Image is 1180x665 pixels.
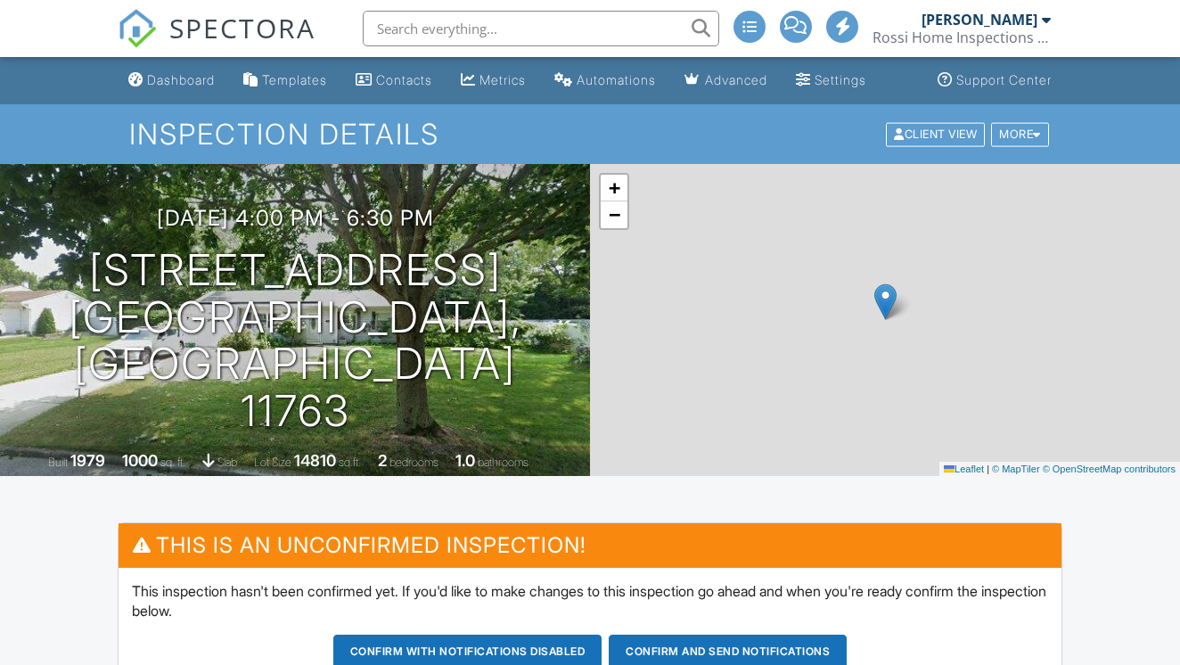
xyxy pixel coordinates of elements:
h1: [STREET_ADDRESS] [GEOGRAPHIC_DATA], [GEOGRAPHIC_DATA] 11763 [29,247,561,435]
a: Automations (Advanced) [547,64,663,97]
img: Marker [874,283,897,320]
div: Rossi Home Inspections Inc. [873,29,1051,46]
div: 1.0 [455,451,475,470]
div: Automations [577,72,656,87]
a: Templates [236,64,334,97]
span: + [609,177,620,199]
div: Templates [262,72,327,87]
span: SPECTORA [169,9,315,46]
img: The Best Home Inspection Software - Spectora [118,9,157,48]
div: [PERSON_NAME] [922,11,1037,29]
a: © OpenStreetMap contributors [1043,464,1176,474]
span: bedrooms [389,456,438,469]
div: 2 [378,451,387,470]
a: Leaflet [944,464,984,474]
a: Advanced [677,64,774,97]
span: Built [48,456,68,469]
h3: This is an Unconfirmed Inspection! [119,523,1061,567]
div: Metrics [479,72,526,87]
span: | [987,464,989,474]
div: Support Center [956,72,1052,87]
div: 14810 [294,451,336,470]
h1: Inspection Details [129,119,1051,150]
div: Advanced [705,72,767,87]
a: Settings [789,64,873,97]
a: Metrics [454,64,533,97]
a: © MapTiler [992,464,1040,474]
div: 1979 [70,451,105,470]
input: Search everything... [363,11,719,46]
div: More [991,122,1049,146]
a: Client View [884,127,989,140]
div: 1000 [122,451,158,470]
a: Support Center [930,64,1059,97]
div: Dashboard [147,72,215,87]
a: Contacts [348,64,439,97]
span: sq.ft. [339,456,361,469]
a: Zoom out [601,201,627,228]
div: Contacts [376,72,432,87]
span: bathrooms [478,456,529,469]
span: slab [217,456,237,469]
a: Dashboard [121,64,222,97]
span: − [609,203,620,226]
div: Client View [886,122,985,146]
h3: [DATE] 4:00 pm - 6:30 pm [157,206,434,230]
p: This inspection hasn't been confirmed yet. If you'd like to make changes to this inspection go ah... [132,581,1047,621]
a: Zoom in [601,175,627,201]
span: Lot Size [254,456,291,469]
div: Settings [815,72,866,87]
a: SPECTORA [118,24,315,62]
span: sq. ft. [160,456,185,469]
